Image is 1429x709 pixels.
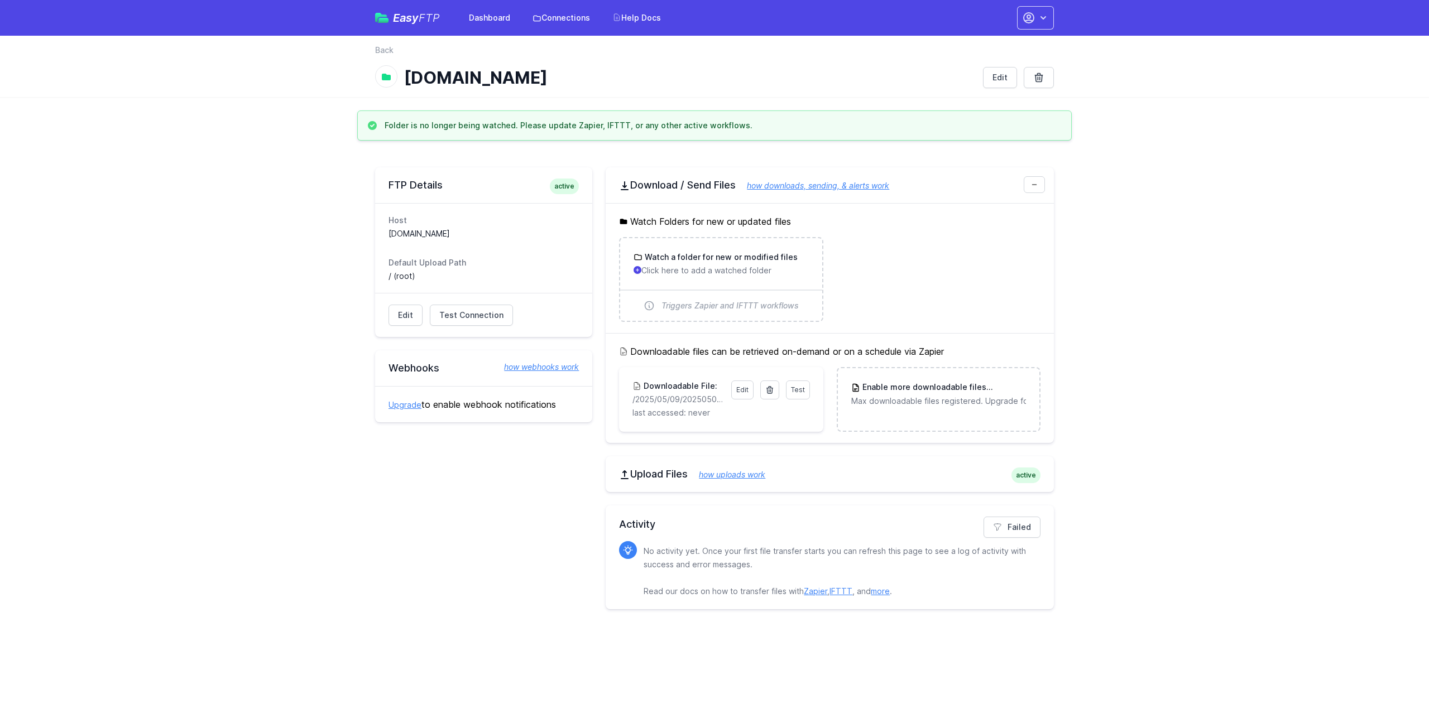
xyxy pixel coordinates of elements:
[619,467,1040,481] h2: Upload Files
[731,380,754,399] a: Edit
[851,396,1026,407] p: Max downloadable files registered. Upgrade for more.
[644,544,1032,598] p: No activity yet. Once your first file transfer starts you can refresh this page to see a log of a...
[661,300,799,311] span: Triggers Zapier and IFTTT workflows
[619,517,1040,532] h2: Activity
[389,228,579,239] dd: [DOMAIN_NAME]
[736,181,889,190] a: how downloads, sending, & alerts work
[606,8,668,28] a: Help Docs
[430,305,513,326] a: Test Connection
[550,179,579,194] span: active
[986,382,1027,393] span: Upgrade
[804,586,827,596] a: Zapier
[786,380,810,399] a: Test
[983,67,1017,88] a: Edit
[462,8,517,28] a: Dashboard
[439,310,503,321] span: Test Connection
[860,382,1026,393] h3: Enable more downloadable files
[375,45,1054,62] nav: Breadcrumb
[389,179,579,192] h2: FTP Details
[389,271,579,282] dd: / (root)
[641,380,717,392] h3: Downloadable File:
[619,179,1040,192] h2: Download / Send Files
[984,517,1040,538] a: Failed
[389,361,579,375] h2: Webhooks
[389,215,579,226] dt: Host
[389,257,579,268] dt: Default Upload Path
[688,470,765,479] a: how uploads work
[642,252,798,263] h3: Watch a folder for new or modified files
[493,361,579,373] a: how webhooks work
[620,238,822,321] a: Watch a folder for new or modified files Click here to add a watched folder Triggers Zapier and I...
[385,120,752,131] h3: Folder is no longer being watched. Please update Zapier, IFTTT, or any other active workflows.
[632,394,724,405] p: /2025/05/09/20250509171559_inbound_0422652309_0756011820.mp3
[619,215,1040,228] h5: Watch Folders for new or updated files
[389,400,421,409] a: Upgrade
[829,586,852,596] a: IFTTT
[619,345,1040,358] h5: Downloadable files can be retrieved on-demand or on a schedule via Zapier
[791,385,805,394] span: Test
[1011,467,1040,483] span: active
[419,11,440,25] span: FTP
[389,305,423,326] a: Edit
[375,45,394,56] a: Back
[375,386,592,422] div: to enable webhook notifications
[838,368,1039,420] a: Enable more downloadable filesUpgrade Max downloadable files registered. Upgrade for more.
[871,586,890,596] a: more
[375,13,389,23] img: easyftp_logo.png
[375,12,440,23] a: EasyFTP
[634,265,808,276] p: Click here to add a watched folder
[404,67,974,88] h1: [DOMAIN_NAME]
[632,407,809,418] p: last accessed: never
[526,8,597,28] a: Connections
[393,12,440,23] span: Easy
